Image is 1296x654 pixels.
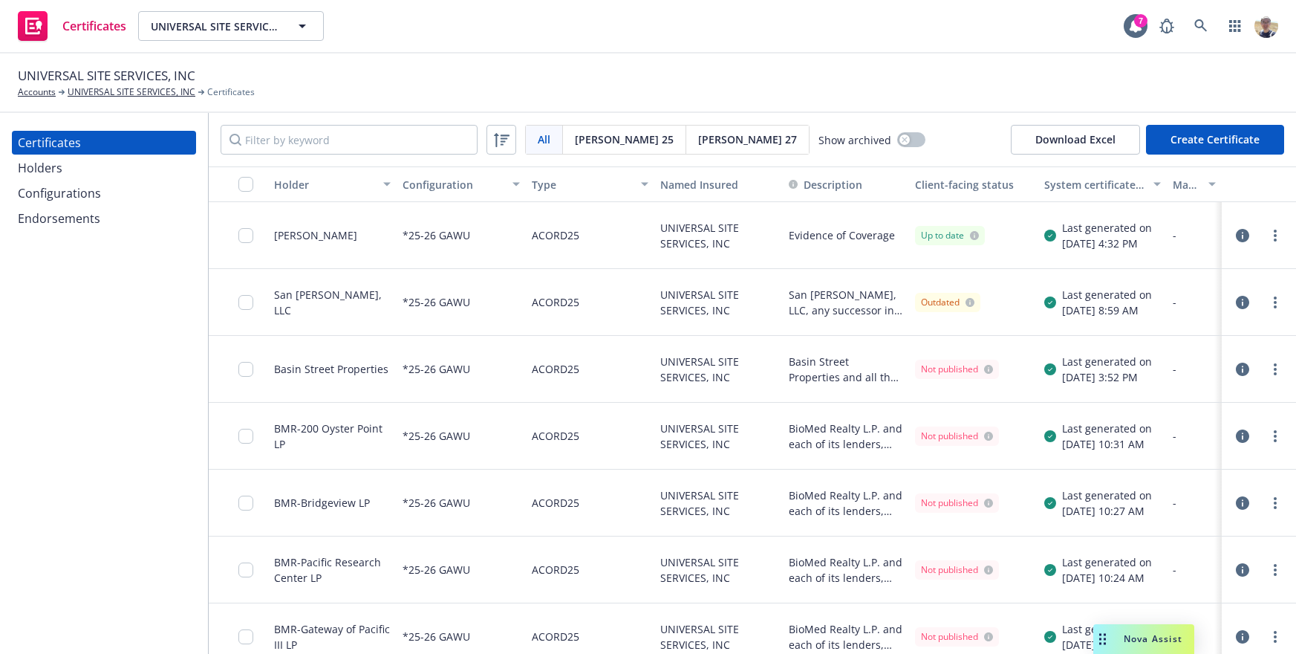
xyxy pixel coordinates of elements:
[921,563,993,577] div: Not published
[1011,125,1140,155] button: Download Excel
[238,295,253,310] input: Toggle Row Selected
[1093,624,1112,654] div: Drag to move
[654,202,783,269] div: UNIVERSAL SITE SERVICES, INC
[274,554,391,586] div: BMR-Pacific Research Center LP
[1062,236,1152,251] div: [DATE] 4:32 PM
[789,177,862,192] button: Description
[1062,436,1152,452] div: [DATE] 10:31 AM
[532,177,632,192] div: Type
[1254,14,1278,38] img: photo
[1173,294,1216,310] div: -
[268,166,397,202] button: Holder
[1266,494,1284,512] a: more
[921,496,993,510] div: Not published
[921,363,993,376] div: Not published
[151,19,279,34] span: UNIVERSAL SITE SERVICES, INC
[18,85,56,99] a: Accounts
[403,177,503,192] div: Configuration
[18,207,100,230] div: Endorsements
[397,166,525,202] button: Configuration
[789,287,903,318] span: San [PERSON_NAME], LLC, any successor in interest thereto (each of the foregoing, “Landlord”), DC...
[403,545,470,594] div: *25-26 GAWU
[789,554,903,586] button: BioMed Realty L.P. and each of its lenders, affiliates, subsidiaries, directors, officers, repres...
[12,131,196,155] a: Certificates
[526,166,654,202] button: Type
[1173,361,1216,377] div: -
[18,131,81,155] div: Certificates
[789,621,903,653] button: BioMed Realty L.P. and each of its lenders, affiliates, subsidiaries, directors, officers, repres...
[1146,125,1284,155] button: Create Certificate
[403,345,470,393] div: *25-26 GAWU
[238,228,253,243] input: Toggle Row Selected
[1152,11,1182,41] a: Report a Bug
[654,403,783,470] div: UNIVERSAL SITE SERVICES, INC
[274,421,391,452] div: BMR-200 Oyster Point LP
[1266,561,1284,579] a: more
[1093,624,1194,654] button: Nova Assist
[538,132,550,147] span: All
[532,479,579,527] div: ACORD25
[1062,287,1152,302] div: Last generated on
[789,354,903,385] button: Basin Street Properties and all the legal owner(s) of the property for which Basin Street Propert...
[403,278,470,326] div: *25-26 GAWU
[403,211,470,259] div: *25-26 GAWU
[62,20,126,32] span: Certificates
[221,125,478,155] input: Filter by keyword
[274,287,391,318] div: San [PERSON_NAME], LLC
[532,412,579,460] div: ACORD25
[274,227,357,243] div: [PERSON_NAME]
[1173,177,1199,192] div: Manual certificate last generated
[1173,629,1216,644] div: -
[12,5,132,47] a: Certificates
[238,629,253,644] input: Toggle Row Selected
[1173,562,1216,577] div: -
[660,177,777,192] div: Named Insured
[68,85,195,99] a: UNIVERSAL SITE SERVICES, INC
[575,132,674,147] span: [PERSON_NAME] 25
[12,207,196,230] a: Endorsements
[818,132,891,148] span: Show archived
[789,488,903,519] button: BioMed Realty L.P. and each of its lenders, affiliates, subsidiaries, directors, officers, repres...
[274,361,388,377] div: Basin Street Properties
[921,430,993,443] div: Not published
[1266,427,1284,445] a: more
[1173,227,1216,243] div: -
[1173,428,1216,444] div: -
[654,470,783,537] div: UNIVERSAL SITE SERVICES, INC
[238,563,253,577] input: Toggle Row Selected
[654,537,783,603] div: UNIVERSAL SITE SERVICES, INC
[1062,220,1152,236] div: Last generated on
[1266,227,1284,245] a: more
[532,345,579,393] div: ACORD25
[1134,14,1147,27] div: 7
[1062,570,1152,586] div: [DATE] 10:24 AM
[1173,495,1216,511] div: -
[12,156,196,180] a: Holders
[1186,11,1216,41] a: Search
[1167,166,1222,202] button: Manual certificate last generated
[921,630,993,644] div: Not published
[921,296,974,309] div: Outdated
[1062,503,1152,519] div: [DATE] 10:27 AM
[403,412,470,460] div: *25-26 GAWU
[1266,360,1284,378] a: more
[1062,369,1152,385] div: [DATE] 3:52 PM
[909,166,1038,202] button: Client-facing status
[1220,11,1250,41] a: Switch app
[654,336,783,403] div: UNIVERSAL SITE SERVICES, INC
[1038,166,1167,202] button: System certificate last generated
[532,211,579,259] div: ACORD25
[403,479,470,527] div: *25-26 GAWU
[274,495,370,511] div: BMR-Bridgeview LP
[207,85,255,99] span: Certificates
[789,421,903,452] span: BioMed Realty L.P. and each of its lenders, affiliates, subsidiaries, directors, officers, repres...
[18,181,101,205] div: Configurations
[12,181,196,205] a: Configurations
[18,156,62,180] div: Holders
[238,177,253,192] input: Select all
